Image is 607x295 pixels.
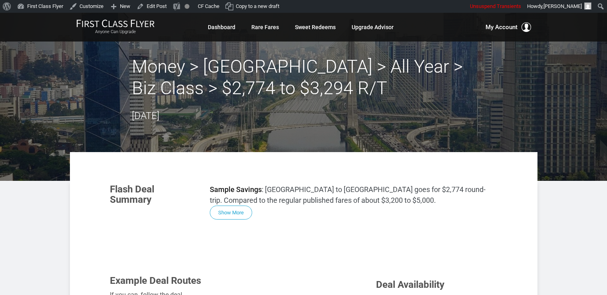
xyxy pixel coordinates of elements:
a: Upgrade Advisor [352,20,394,34]
span: Example Deal Routes [110,275,201,286]
small: Anyone Can Upgrade [76,29,155,35]
button: Show More [210,206,252,220]
span: Unsuspend Transients [470,3,521,9]
a: Sweet Redeems [295,20,336,34]
span: My Account [486,22,517,32]
time: [DATE] [132,110,159,121]
strong: Sample Savings [210,185,262,194]
h3: Flash Deal Summary [110,184,198,205]
img: First Class Flyer [76,19,155,28]
span: Deal Availability [376,279,444,290]
button: My Account [486,22,531,32]
h2: Money > [GEOGRAPHIC_DATA] > All Year > Biz Class > $2,774 to $3,294 R/T [132,56,476,99]
a: First Class FlyerAnyone Can Upgrade [76,19,155,35]
a: Dashboard [208,20,235,34]
p: : [GEOGRAPHIC_DATA] to [GEOGRAPHIC_DATA] goes for $2,774 round-trip. Compared to the regular publ... [210,184,498,206]
a: Rare Fares [251,20,279,34]
span: [PERSON_NAME] [543,3,582,9]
